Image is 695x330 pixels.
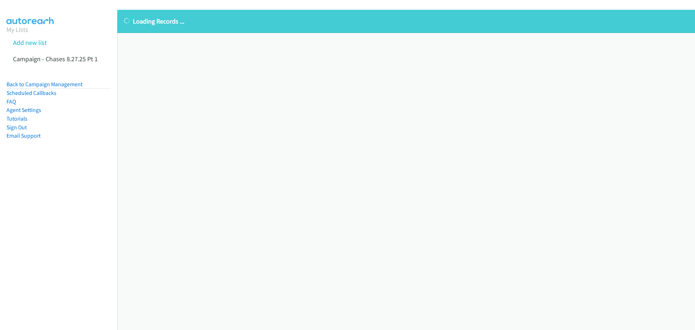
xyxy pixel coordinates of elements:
[13,55,98,63] a: Campaign - Chases 8.27.25 Pt 1
[13,38,47,47] a: Add new list
[7,25,28,34] a: My Lists
[7,132,41,139] a: Email Support
[7,89,56,96] a: Scheduled Callbacks
[7,81,83,88] a: Back to Campaign Management
[7,124,27,131] a: Sign Out
[7,106,41,113] a: Agent Settings
[124,16,688,26] p: Loading Records ...
[7,98,16,105] a: FAQ
[7,115,28,122] a: Tutorials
